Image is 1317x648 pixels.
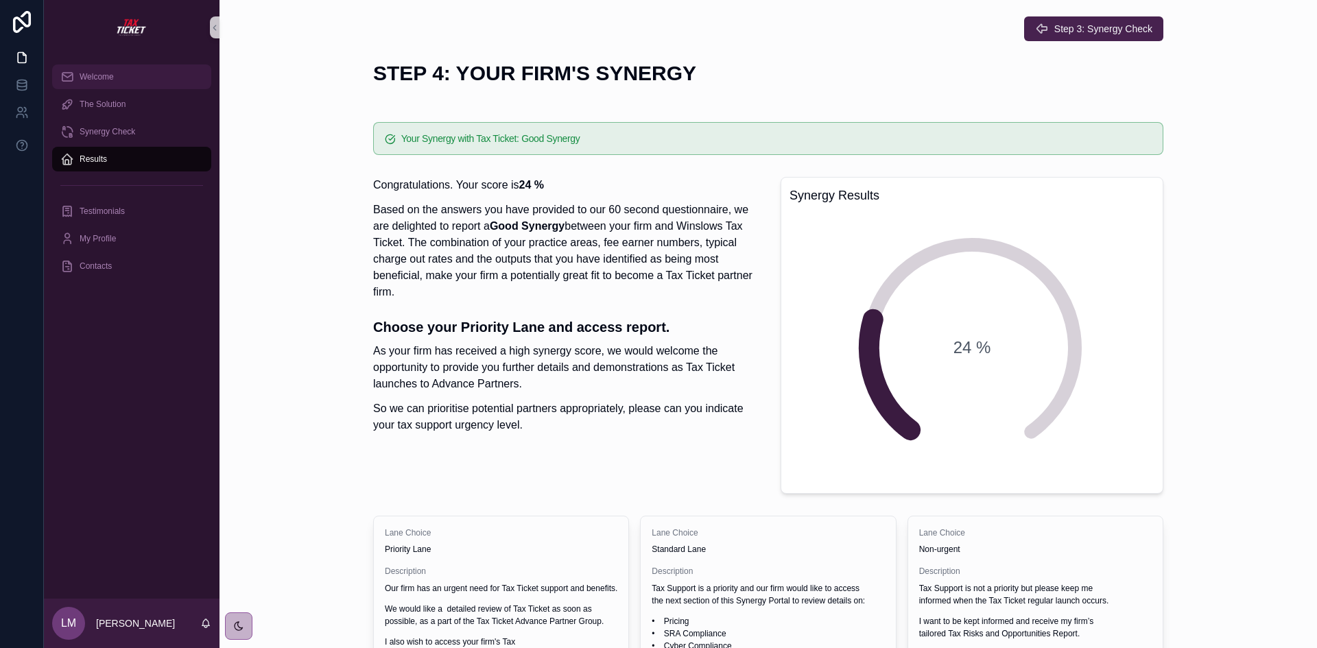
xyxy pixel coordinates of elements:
[52,147,211,171] a: Results
[52,254,211,278] a: Contacts
[401,134,1152,143] h5: Your Synergy with Tax Ticket: Good Synergy
[385,544,617,555] span: Priority Lane
[80,126,135,137] span: Synergy Check
[385,582,617,595] p: Our firm has an urgent need for Tax Ticket support and benefits.
[115,16,148,38] img: App logo
[652,582,884,607] p: Tax Support is a priority and our firm would like to access the next section of this Synergy Port...
[373,63,696,84] h1: STEP 4: YOUR FIRM'S SYNERGY
[52,226,211,251] a: My Profile
[373,202,756,300] p: Based on the answers you have provided to our 60 second questionnaire, we are delighted to report...
[61,615,76,632] span: LM
[44,55,219,296] div: scrollable content
[1054,22,1152,36] span: Step 3: Synergy Check
[52,92,211,117] a: The Solution
[52,64,211,89] a: Welcome
[385,603,617,627] p: We would like a detailed review of Tax Ticket as soon as possible, as a part of the Tax Ticket Ad...
[80,206,125,217] span: Testimonials
[373,317,756,337] h3: Choose your Priority Lane and access report.
[919,615,1152,640] p: I want to be kept informed and receive my firm’s tailored Tax Risks and Opportunities Report.
[652,566,884,577] span: Description
[919,544,1152,555] span: Non-urgent
[1024,16,1163,41] button: Step 3: Synergy Check
[52,119,211,144] a: Synergy Check
[919,566,1152,577] span: Description
[80,71,114,82] span: Welcome
[80,99,126,110] span: The Solution
[953,337,991,359] span: 24 %
[80,233,116,244] span: My Profile
[519,179,544,191] strong: 24 %
[385,527,617,538] span: Lane Choice
[52,199,211,224] a: Testimonials
[919,527,1152,538] span: Lane Choice
[373,343,756,392] p: As your firm has received a high synergy score, we would welcome the opportunity to provide you f...
[96,616,175,630] p: [PERSON_NAME]
[490,220,565,232] strong: Good Synergy
[80,154,107,165] span: Results
[790,186,1154,205] h3: Synergy Results
[652,544,884,555] span: Standard Lane
[385,566,617,577] span: Description
[373,400,756,433] p: So we can prioritise potential partners appropriately, please can you indicate your tax support u...
[373,177,756,193] p: Congratulations. Your score is
[919,582,1152,607] p: Tax Support is not a priority but please keep me informed when the Tax Ticket regular launch occurs.
[80,261,112,272] span: Contacts
[652,527,884,538] span: Lane Choice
